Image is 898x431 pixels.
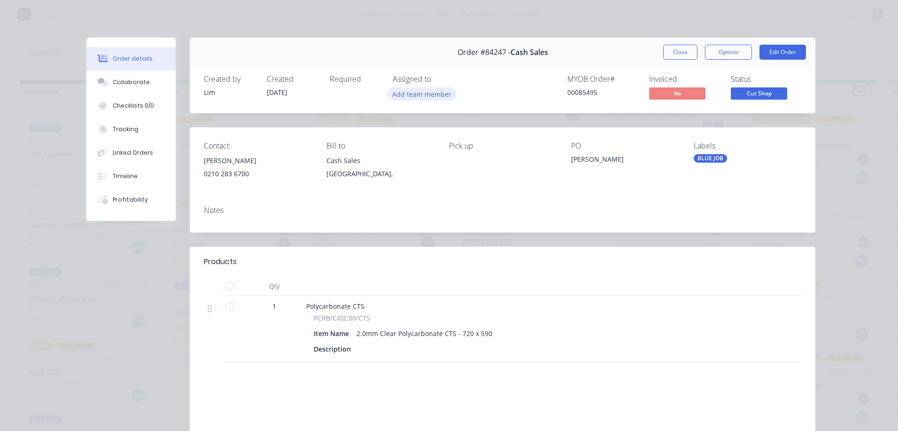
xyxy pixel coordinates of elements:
[113,196,148,204] div: Profitability
[272,301,276,311] span: 1
[204,141,311,150] div: Contact
[267,75,318,84] div: Created
[86,47,176,71] button: Order details
[204,256,237,267] div: Products
[567,87,638,97] div: 00085495
[457,48,511,57] span: Order #84247 -
[393,87,457,100] button: Add team member
[204,167,311,180] div: 0210 283 6700
[387,87,457,100] button: Add team member
[246,277,302,296] div: Qty
[449,141,557,150] div: Pick up
[113,172,138,180] div: Timeline
[326,154,434,184] div: Cash Sales[GEOGRAPHIC_DATA],
[314,313,370,323] span: PCRB/C/02.00/CTS
[86,118,176,141] button: Tracking
[567,75,638,84] div: MYOB Order #
[267,88,287,97] span: [DATE]
[113,149,153,157] div: Linked Orders
[204,75,255,84] div: Created by
[649,75,720,84] div: Invoiced
[86,141,176,165] button: Linked Orders
[705,45,752,60] button: Options
[86,94,176,118] button: Checklists 0/0
[326,167,434,180] div: [GEOGRAPHIC_DATA],
[649,87,705,99] span: No
[86,165,176,188] button: Timeline
[571,141,679,150] div: PO
[113,125,139,133] div: Tracking
[326,141,434,150] div: Bill to
[731,75,801,84] div: Status
[330,75,381,84] div: Required
[393,75,487,84] div: Assigned to
[113,102,154,110] div: Checklists 0/0
[353,327,496,340] div: 2.0mm Clear Polycarbonate CTS - 720 x 590
[113,55,153,63] div: Order details
[113,78,150,86] div: Collaborate
[306,302,364,311] span: Polycarbonate CTS
[694,141,801,150] div: Labels
[326,154,434,167] div: Cash Sales
[694,154,727,163] div: BLUE JOB
[86,188,176,212] button: Profitability
[314,342,355,356] div: Description
[731,87,787,99] span: Cut Shop
[204,154,311,184] div: [PERSON_NAME]0210 283 6700
[731,87,787,102] button: Cut Shop
[663,45,697,60] button: Close
[204,87,255,97] div: Lim
[571,154,679,167] div: [PERSON_NAME]
[314,327,353,340] div: Item Name
[759,45,806,60] button: Edit Order
[86,71,176,94] button: Collaborate
[511,48,548,57] span: Cash Sales
[204,154,311,167] div: [PERSON_NAME]
[204,206,801,215] div: Notes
